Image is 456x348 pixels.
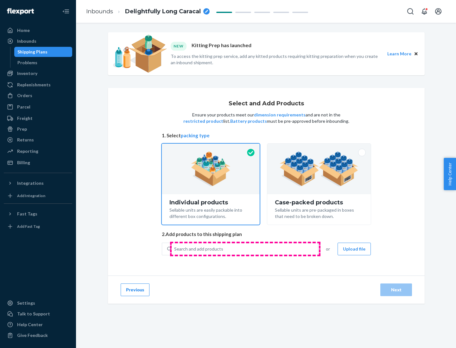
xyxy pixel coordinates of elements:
[4,209,72,219] button: Fast Tags
[17,49,47,55] div: Shipping Plans
[4,298,72,308] a: Settings
[386,287,407,293] div: Next
[4,25,72,35] a: Home
[7,8,34,15] img: Flexport logo
[338,243,371,255] button: Upload file
[17,332,48,339] div: Give Feedback
[17,193,45,198] div: Add Integration
[4,113,72,123] a: Freight
[60,5,72,18] button: Close Navigation
[162,231,371,238] span: 2. Add products to this shipping plan
[380,283,412,296] button: Next
[17,92,32,99] div: Orders
[17,38,36,44] div: Inbounds
[229,101,304,107] h1: Select and Add Products
[169,206,252,220] div: Sellable units are easily packable into different box configurations.
[17,82,51,88] div: Replenishments
[13,4,36,10] span: Support
[4,90,72,101] a: Orders
[4,330,72,340] button: Give Feedback
[14,58,73,68] a: Problems
[4,178,72,188] button: Integrations
[17,59,37,66] div: Problems
[4,102,72,112] a: Parcel
[17,311,50,317] div: Talk to Support
[17,300,35,306] div: Settings
[17,180,44,186] div: Integrations
[17,159,30,166] div: Billing
[4,135,72,145] a: Returns
[280,152,358,186] img: case-pack.59cecea509d18c883b923b81aeac6d0b.png
[17,148,38,154] div: Reporting
[404,5,417,18] button: Open Search Box
[191,152,231,186] img: individual-pack.facf35554cb0f1810c75b2bd6df2d64e.png
[4,36,72,46] a: Inbounds
[4,191,72,201] a: Add Integration
[81,2,215,21] ol: breadcrumbs
[275,206,363,220] div: Sellable units are pre-packaged in boxes that need to be broken down.
[174,246,223,252] div: Search and add products
[4,158,72,168] a: Billing
[86,8,113,15] a: Inbounds
[4,320,72,330] a: Help Center
[17,27,30,34] div: Home
[4,221,72,232] a: Add Fast Tag
[275,199,363,206] div: Case-packed products
[17,104,30,110] div: Parcel
[17,70,37,77] div: Inventory
[230,118,267,124] button: Battery products
[192,42,251,50] p: Kitting Prep has launched
[4,309,72,319] button: Talk to Support
[326,246,330,252] span: or
[171,53,382,66] p: To access the kitting prep service, add any kitted products requiring kitting preparation when yo...
[125,8,201,16] span: Delightfully Long Caracal
[254,112,306,118] button: dimension requirements
[4,124,72,134] a: Prep
[418,5,431,18] button: Open notifications
[121,283,149,296] button: Previous
[444,158,456,190] button: Help Center
[432,5,445,18] button: Open account menu
[413,50,420,57] button: Close
[14,47,73,57] a: Shipping Plans
[4,146,72,156] a: Reporting
[181,132,210,139] button: packing type
[169,199,252,206] div: Individual products
[17,126,27,132] div: Prep
[171,42,187,50] div: NEW
[17,211,37,217] div: Fast Tags
[183,112,350,124] p: Ensure your products meet our and are not in the list. must be pre-approved before inbounding.
[17,321,43,328] div: Help Center
[183,118,223,124] button: restricted product
[4,68,72,78] a: Inventory
[387,50,411,57] button: Learn More
[4,80,72,90] a: Replenishments
[17,115,33,121] div: Freight
[162,132,371,139] span: 1. Select
[17,224,40,229] div: Add Fast Tag
[17,137,34,143] div: Returns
